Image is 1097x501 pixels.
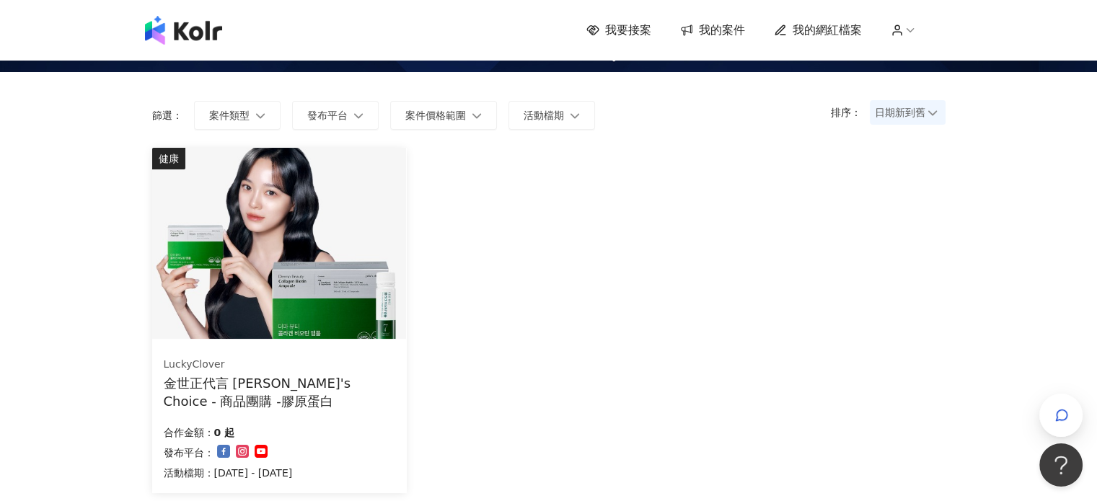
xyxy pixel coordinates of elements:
p: 活動檔期：[DATE] - [DATE] [164,464,293,482]
button: 案件價格範圍 [390,101,497,130]
span: 我的網紅檔案 [793,22,862,38]
span: 案件價格範圍 [405,110,466,121]
p: 篩選： [152,110,182,121]
p: 排序： [831,107,870,118]
a: 我的網紅檔案 [774,22,862,38]
div: LuckyClover [164,358,395,372]
button: 發布平台 [292,101,379,130]
div: 健康 [152,148,185,169]
a: 我的案件 [680,22,745,38]
button: 活動檔期 [508,101,595,130]
img: 韓國健康食品功能性膠原蛋白 [152,148,406,339]
iframe: Help Scout Beacon - Open [1039,443,1083,487]
button: 案件類型 [194,101,281,130]
span: 案件類型 [209,110,250,121]
p: 合作金額： [164,424,214,441]
p: 0 起 [214,424,235,441]
p: 發布平台： [164,444,214,461]
span: 活動檔期 [524,110,564,121]
img: logo [145,16,222,45]
span: 日期新到舊 [875,102,940,123]
span: 我要接案 [605,22,651,38]
span: 發布平台 [307,110,348,121]
a: 我要接案 [586,22,651,38]
div: 金世正代言 [PERSON_NAME]'s Choice - 商品團購 -膠原蛋白 [164,374,395,410]
span: 我的案件 [699,22,745,38]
